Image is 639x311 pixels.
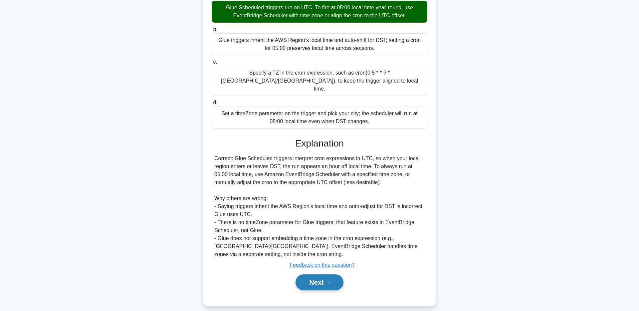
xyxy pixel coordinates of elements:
div: Set a timeZone parameter on the trigger and pick your city; the scheduler will run at 05:00 local... [212,107,427,129]
div: Glue triggers inherit the AWS Region’s local time and auto‑shift for DST; setting a cron for 05:0... [212,33,427,55]
span: b. [213,26,217,32]
h3: Explanation [216,138,423,149]
a: Feedback on this question? [290,262,355,268]
div: Glue Scheduled triggers run on UTC. To fire at 05:00 local time year‑round, use EventBridge Sched... [212,1,427,23]
div: Specify a TZ in the cron expression, such as cron(0 5 * * ? * [GEOGRAPHIC_DATA]/[GEOGRAPHIC_DATA]... [212,66,427,96]
span: c. [213,59,217,65]
div: Correct: Glue Scheduled triggers interpret cron expressions in UTC, so when your local region ent... [214,155,425,258]
button: Next [296,274,343,290]
span: d. [213,100,217,105]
